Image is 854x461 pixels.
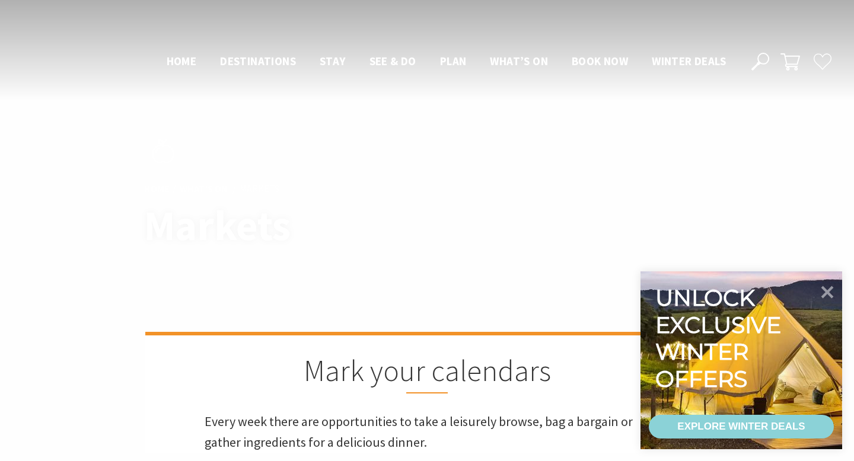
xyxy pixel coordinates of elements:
[205,353,649,393] h2: Mark your calendars
[144,183,170,196] a: Home
[369,54,416,68] span: See & Do
[655,284,786,392] div: Unlock exclusive winter offers
[205,411,649,453] p: Every week there are opportunities to take a leisurely browse, bag a bargain or gather ingredient...
[220,54,296,68] span: Destinations
[490,54,548,68] span: What’s On
[320,54,346,68] span: Stay
[649,415,834,438] a: EXPLORE WINTER DEALS
[652,54,726,68] span: Winter Deals
[144,203,479,248] h1: Markets
[180,183,228,196] a: What’s On
[167,54,197,68] span: Home
[240,181,279,197] li: Markets
[677,415,805,438] div: EXPLORE WINTER DEALS
[440,54,467,68] span: Plan
[572,54,628,68] span: Book now
[155,52,738,72] nav: Main Menu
